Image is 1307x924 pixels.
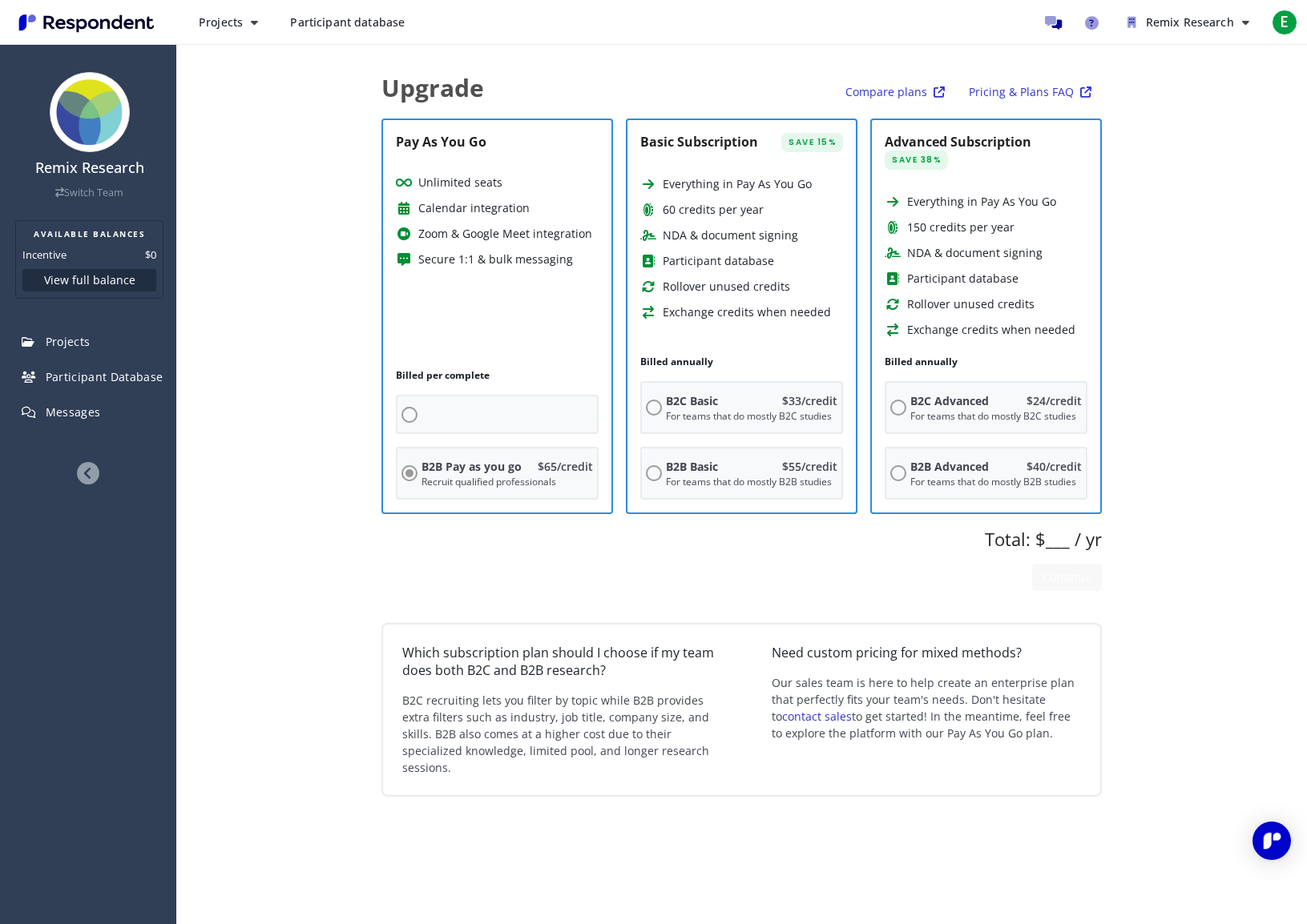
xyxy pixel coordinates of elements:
h4: Remix Research [10,160,168,176]
a: Switch Team [55,186,123,199]
h2: AVAILABLE BALANCES [22,227,156,240]
span: 150 credits per year [907,215,1015,240]
span: Participant database [290,14,405,30]
span: $40/credit [1027,459,1082,474]
div: Open Intercom Messenger [1253,822,1291,860]
span: Projects [46,334,91,349]
button: Remix Research [1115,8,1262,37]
h2: Basic Subscription [640,133,758,152]
p: B2C recruiting lets you filter by topic while B2B provides extra filters such as industry, job ti... [402,692,733,776]
button: Continue [1032,564,1102,591]
span: Participant database [663,248,774,274]
p: For teams that do mostly B2B studies [910,476,1082,488]
span: Zoom & Google Meet integration [418,221,592,247]
span: $65/credit [538,459,593,474]
span: Messages [46,404,101,420]
p: Total: $___ / yr [985,527,1102,551]
h3: Billed per complete [396,369,490,382]
a: contact sales [782,709,852,724]
span: NDA & document signing [663,223,798,248]
span: NDA & document signing [907,240,1043,266]
span: Rollover unused credits [907,291,1035,317]
h2: Advanced Subscription [885,133,1031,151]
span: Save 38% [885,151,948,170]
h3: Billed annually [885,356,958,368]
span: Everything in Pay As You Go [663,171,812,197]
span: 60 credits per year [663,197,764,223]
a: Participant database [277,8,418,37]
dd: $0 [145,247,156,263]
a: Help and support [1076,6,1108,38]
span: Calendar integration [418,195,530,221]
span: Save 15% [781,133,843,152]
span: Remix Research [1146,14,1234,30]
p: For teams that do mostly B2C studies [910,410,1082,423]
p: Our sales team is here to help create an enterprise plan that perfectly fits your team's needs. D... [772,674,1081,741]
span: Unlimited seats [418,170,502,195]
span: $55/credit [782,459,837,474]
h1: Upgrade [381,70,484,106]
h2: Pay As You Go [396,133,486,151]
dt: Incentive [22,247,67,263]
span: $24/credit [1027,393,1082,408]
h3: Billed annually [640,356,713,368]
p: For teams that do mostly B2B studies [666,476,837,488]
p: Recruit qualified professionals [422,476,593,488]
button: Compare plans [835,78,955,106]
span: Rollover unused credits [663,274,790,299]
span: Projects [199,14,243,30]
span: E [1272,10,1297,35]
span: $33/credit [782,393,837,408]
span: Exchange credits when needed [663,299,831,325]
img: Respondent [13,10,160,36]
p: For teams that do mostly B2C studies [666,410,837,423]
section: Balance summary [15,220,163,299]
button: E [1269,8,1301,37]
span: B2C Basic [666,393,718,408]
span: B2B Advanced [910,459,989,474]
button: Pricing & Plans FAQ [958,78,1102,106]
span: Everything in Pay As You Go [907,189,1056,215]
img: 1525457005626_round_logo.png [50,72,130,152]
header: Need custom pricing for mixed methods? [772,644,1081,661]
span: Participant database [907,266,1019,291]
button: Projects [186,8,271,37]
section: Advanced subscription [885,133,1087,343]
section: Pay As You Go plan [396,133,599,272]
a: Message participants [1038,6,1070,38]
span: Secure 1:1 & bulk messaging [418,247,573,272]
button: View full balance [22,269,156,291]
span: B2B Basic [666,459,718,474]
span: B2B Pay as you go [422,459,522,474]
section: Basic subscription [640,133,843,325]
header: Which subscription plan should I choose if my team does both B2C and B2B research? [402,644,733,679]
span: Exchange credits when needed [907,317,1075,343]
span: B2C Advanced [910,393,989,408]
span: Participant Database [46,369,163,384]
